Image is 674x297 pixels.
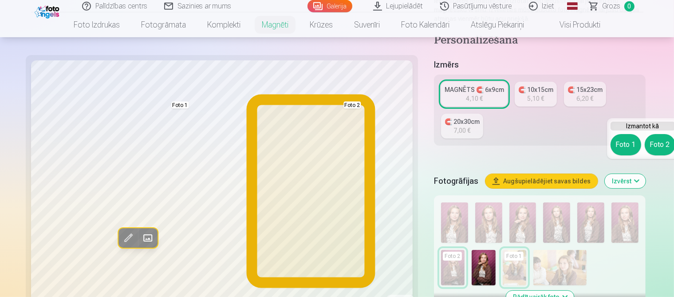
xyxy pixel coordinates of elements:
a: MAGNĒTS 🧲 6x9cm4,10 € [441,82,508,107]
span: Grozs [603,1,621,12]
a: Suvenīri [343,12,390,37]
div: 7,00 € [454,126,471,135]
div: 6,20 € [577,94,594,103]
div: 🧲 10x15cm [518,85,553,94]
button: Foto 1 [611,134,641,155]
h4: Personalizēšana [434,34,646,48]
h5: Izmērs [434,59,646,71]
a: Foto kalendāri [390,12,460,37]
div: 4,10 € [466,94,483,103]
a: Atslēgu piekariņi [460,12,535,37]
button: Augšupielādējiet savas bildes [485,174,598,188]
div: 🧲 15x23cm [568,85,603,94]
img: /fa1 [35,4,62,19]
a: Visi produkti [535,12,611,37]
div: 🧲 20x30cm [445,117,480,126]
a: Foto izdrukas [63,12,130,37]
a: 🧲 10x15cm5,10 € [515,82,557,107]
div: MAGNĒTS 🧲 6x9cm [445,85,504,94]
button: Izvērst [605,174,646,188]
div: 5,10 € [528,94,544,103]
h5: Fotogrāfijas [434,175,478,187]
a: 🧲 15x23cm6,20 € [564,82,606,107]
a: Komplekti [197,12,251,37]
a: Fotogrāmata [130,12,197,37]
a: Magnēti [251,12,299,37]
a: Krūzes [299,12,343,37]
span: 0 [624,1,635,12]
a: 🧲 20x30cm7,00 € [441,114,483,139]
